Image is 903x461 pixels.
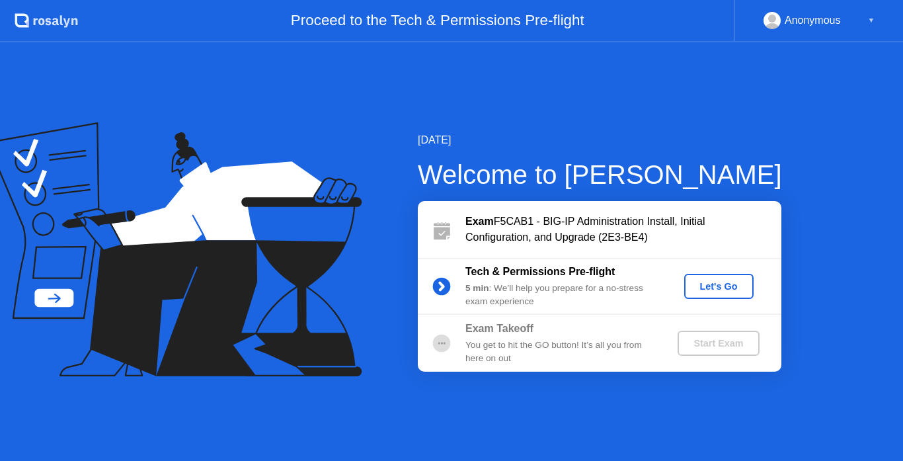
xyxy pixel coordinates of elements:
[465,216,494,227] b: Exam
[465,323,533,334] b: Exam Takeoff
[683,338,754,349] div: Start Exam
[785,12,841,29] div: Anonymous
[418,132,782,148] div: [DATE]
[465,283,489,293] b: 5 min
[684,274,754,299] button: Let's Go
[868,12,875,29] div: ▼
[465,282,656,309] div: : We’ll help you prepare for a no-stress exam experience
[689,281,748,292] div: Let's Go
[418,155,782,194] div: Welcome to [PERSON_NAME]
[465,266,615,277] b: Tech & Permissions Pre-flight
[465,339,656,366] div: You get to hit the GO button! It’s all you from here on out
[678,331,759,356] button: Start Exam
[465,214,781,245] div: F5CAB1 - BIG-IP Administration Install, Initial Configuration, and Upgrade (2E3-BE4)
